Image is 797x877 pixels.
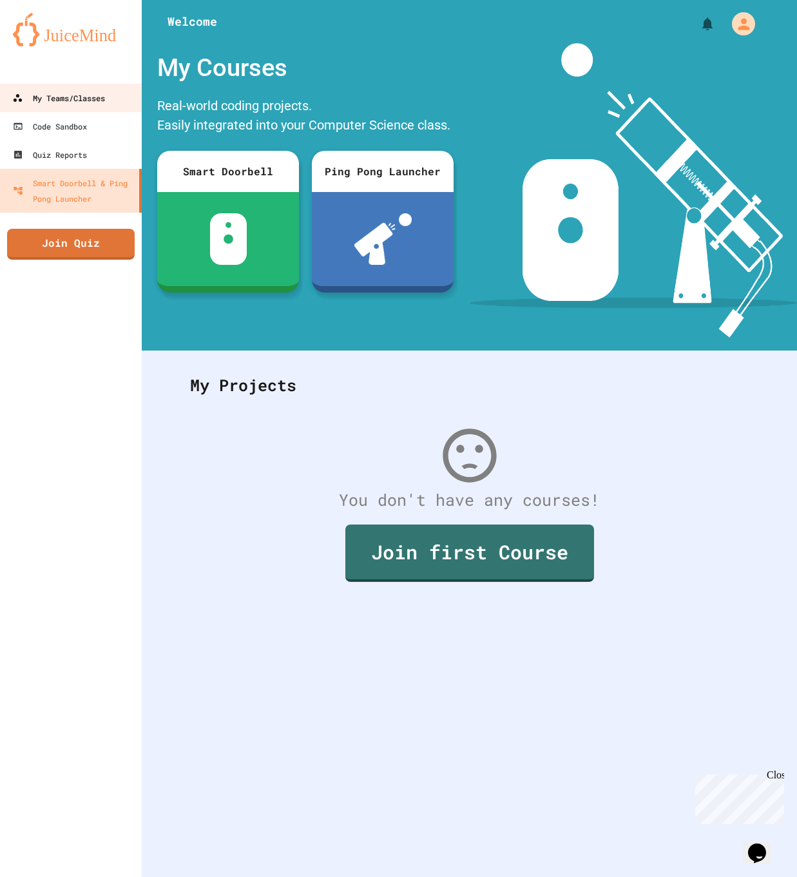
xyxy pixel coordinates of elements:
[718,9,758,39] div: My Account
[13,13,129,46] img: logo-orange.svg
[345,525,594,582] a: Join first Course
[676,13,718,35] div: My Notifications
[177,360,762,410] div: My Projects
[177,488,762,512] div: You don't have any courses!
[13,147,87,162] div: Quiz Reports
[5,5,89,82] div: Chat with us now!Close
[312,151,454,192] div: Ping Pong Launcher
[354,213,412,265] img: ppl-with-ball.png
[690,769,784,824] iframe: chat widget
[743,825,784,864] iframe: chat widget
[13,175,134,206] div: Smart Doorbell & Ping Pong Launcher
[7,229,135,260] a: Join Quiz
[151,93,460,141] div: Real-world coding projects. Easily integrated into your Computer Science class.
[157,151,299,192] div: Smart Doorbell
[151,43,460,93] div: My Courses
[12,90,105,106] div: My Teams/Classes
[210,213,247,265] img: sdb-white.svg
[13,119,87,134] div: Code Sandbox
